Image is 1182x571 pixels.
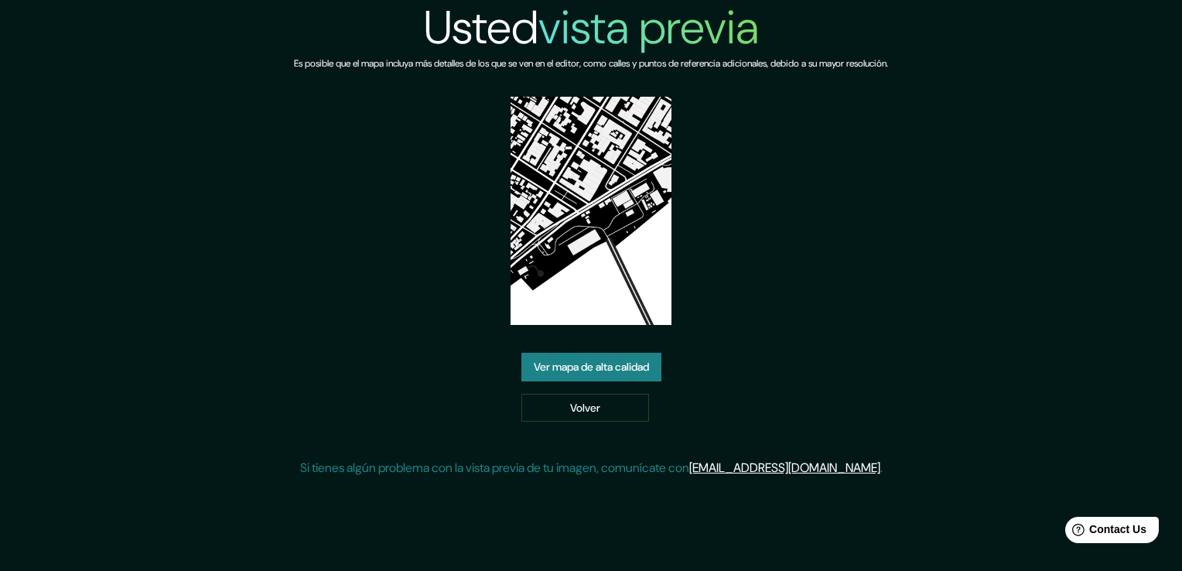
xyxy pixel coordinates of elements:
a: Volver [521,394,649,422]
iframe: Help widget launcher [1044,511,1165,554]
a: [EMAIL_ADDRESS][DOMAIN_NAME] [689,460,880,476]
img: created-map-preview [511,97,672,325]
a: Ver mapa de alta calidad [521,353,661,381]
h6: Es posible que el mapa incluya más detalles de los que se ven en el editor, como calles y puntos ... [294,56,888,72]
p: Si tienes algún problema con la vista previa de tu imagen, comunícate con . [300,459,883,477]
